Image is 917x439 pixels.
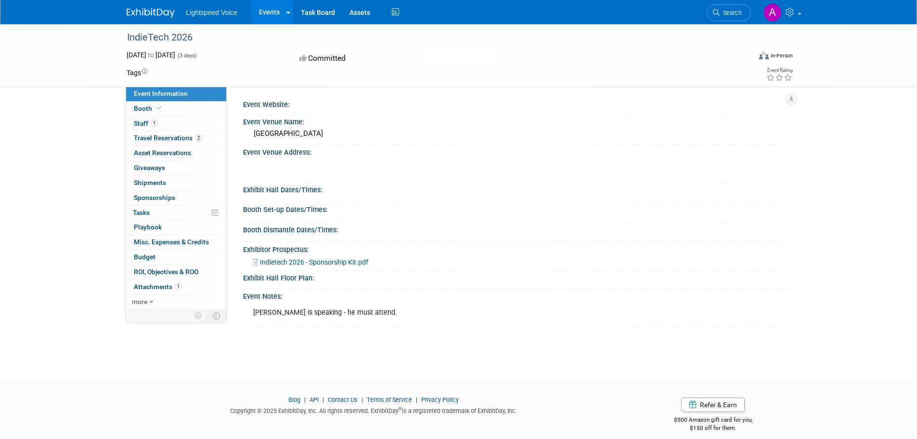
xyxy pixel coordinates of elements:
span: 1 [175,283,182,290]
a: Giveaways [126,161,226,175]
span: Sponsorships [134,194,175,201]
a: Tasks [126,206,226,220]
img: Andrew Chlebina [763,3,782,22]
a: Search [707,4,751,21]
div: Event Venue Name: [243,115,791,127]
div: Committed [297,50,509,67]
a: Staff1 [126,117,226,131]
span: to [146,51,155,59]
img: Format-Inperson.png [759,52,769,59]
span: Shipments [134,179,166,186]
span: more [132,298,147,306]
span: Event Information [134,90,188,97]
div: Event Notes: [243,289,791,301]
a: Budget [126,250,226,265]
div: [GEOGRAPHIC_DATA] [250,126,784,141]
a: Attachments1 [126,280,226,294]
div: Booth Dismantle Dates/Times: [243,223,791,235]
div: Copyright © 2025 ExhibitDay, Inc. All rights reserved. ExhibitDay is a registered trademark of Ex... [127,404,621,415]
span: Budget [134,253,155,261]
span: 1 [151,120,158,127]
div: Exhibit Hall Dates/Times: [243,183,791,195]
div: [PERSON_NAME] is speaking - he must attend. [246,303,684,322]
a: Travel Reservations2 [126,131,226,146]
a: Playbook [126,220,226,235]
span: Indietech 2026 - Sponsorship Kit.pdf [260,258,368,266]
span: Giveaways [134,164,165,172]
div: Exhibit Hall Floor Plan: [243,271,791,283]
td: Toggle Event Tabs [207,309,226,322]
span: Booth [134,105,163,112]
span: Search [720,9,742,16]
div: Event Website: [243,97,791,109]
div: $150 off for them. [635,424,791,432]
span: Tasks [133,209,150,216]
span: 2 [195,134,202,142]
a: Indietech 2026 - Sponsorship Kit.pdf [253,258,368,266]
a: Terms of Service [367,396,412,403]
a: Blog [288,396,300,403]
div: Event Venue Address: [243,145,791,157]
a: API [310,396,319,403]
a: Asset Reservations [126,146,226,160]
span: Asset Reservations [134,149,191,157]
a: Shipments [126,176,226,190]
div: In-Person [770,52,793,59]
i: Booth reservation complete [156,106,161,111]
span: | [413,396,420,403]
a: Event Information [126,87,226,101]
a: Refer & Earn [681,398,745,412]
a: more [126,295,226,309]
div: IndieTech 2026 [124,29,736,46]
span: Misc. Expenses & Credits [134,238,209,246]
span: | [302,396,308,403]
td: Tags [127,68,147,78]
span: Lightspeed Voice [186,9,238,16]
a: Sponsorships [126,191,226,205]
div: Booth Set-up Dates/Times: [243,202,791,214]
sup: ® [399,406,402,412]
div: Exhibitor Prospectus: [243,242,791,254]
img: ExhibitDay [127,8,175,18]
div: Event Rating [766,68,792,73]
a: Privacy Policy [421,396,459,403]
a: Booth [126,102,226,116]
a: ROI, Objectives & ROO [126,265,226,279]
span: | [359,396,365,403]
div: $500 Amazon gift card for you, [635,410,791,432]
span: Playbook [134,223,162,231]
span: | [320,396,326,403]
span: [DATE] [DATE] [127,51,175,59]
span: (3 days) [177,53,197,59]
span: Attachments [134,283,182,291]
td: Personalize Event Tab Strip [190,309,207,322]
a: Contact Us [328,396,358,403]
a: Misc. Expenses & Credits [126,235,226,250]
span: ROI, Objectives & ROO [134,268,198,276]
span: Travel Reservations [134,134,202,142]
div: Event Format [694,50,793,65]
span: Staff [134,120,158,127]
